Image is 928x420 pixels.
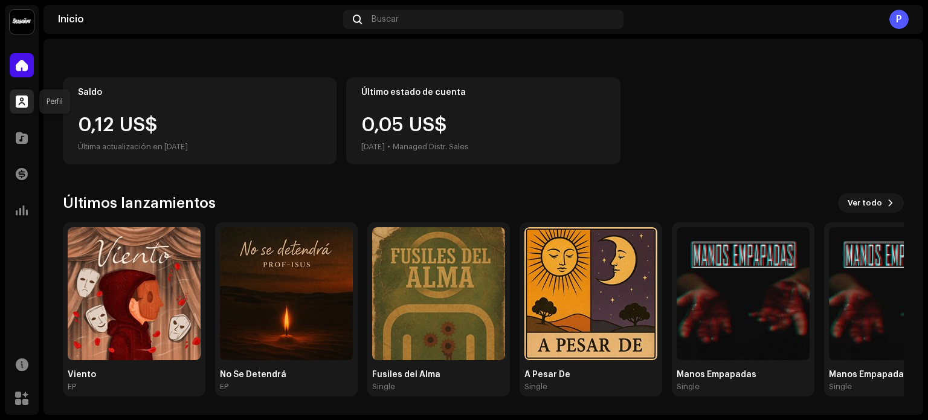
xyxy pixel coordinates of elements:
div: Single [677,382,700,392]
div: Single [372,382,395,392]
button: Ver todo [838,193,904,213]
img: 2898e382-5ad5-46dd-8535-80e37fb8880e [372,227,505,360]
div: Última actualización en [DATE] [78,140,321,154]
img: 5d1956f8-8670-441d-811f-35c7b07ce2f3 [68,227,201,360]
div: Viento [68,370,201,380]
img: 952f7c30-d259-4985-ace7-9f8fa2ac5063 [524,227,657,360]
div: A Pesar De [524,370,657,380]
div: Single [829,382,852,392]
div: [DATE] [361,140,385,154]
div: Manos Empapadas [677,370,810,380]
div: P [889,10,909,29]
div: No Se Detendrá [220,370,353,380]
div: • [387,140,390,154]
span: Buscar [372,15,399,24]
div: EP [68,382,76,392]
div: Fusiles del Alma [372,370,505,380]
span: Ver todo [848,191,882,215]
div: Managed Distr. Sales [393,140,469,154]
h3: Últimos lanzamientos [63,193,216,213]
div: Inicio [58,15,338,24]
img: 10370c6a-d0e2-4592-b8a2-38f444b0ca44 [10,10,34,34]
re-o-card-value: Saldo [63,77,337,164]
div: Saldo [78,88,321,97]
div: Single [524,382,547,392]
div: Último estado de cuenta [361,88,605,97]
re-o-card-value: Último estado de cuenta [346,77,620,164]
img: 9e6de2d8-69d9-451a-b15e-1f7ca0afa531 [220,227,353,360]
div: EP [220,382,228,392]
img: d2a0d09a-3b8d-4062-a3da-8d25e819fda8 [677,227,810,360]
